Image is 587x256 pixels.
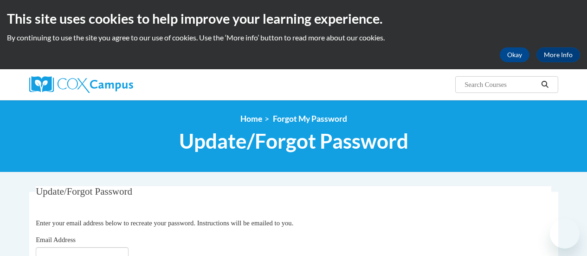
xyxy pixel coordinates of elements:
[7,33,580,43] p: By continuing to use the site you agree to our use of cookies. Use the ‘More info’ button to read...
[464,79,538,90] input: Search Courses
[7,9,580,28] h2: This site uses cookies to help improve your learning experience.
[36,219,293,227] span: Enter your email address below to recreate your password. Instructions will be emailed to you.
[550,219,580,249] iframe: Button to launch messaging window
[29,76,133,93] img: Cox Campus
[240,114,262,124] a: Home
[29,76,196,93] a: Cox Campus
[500,47,529,62] button: Okay
[179,129,408,153] span: Update/Forgot Password
[536,47,580,62] a: More Info
[538,79,552,90] button: Search
[36,186,132,197] span: Update/Forgot Password
[273,114,347,124] span: Forgot My Password
[36,236,76,243] span: Email Address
